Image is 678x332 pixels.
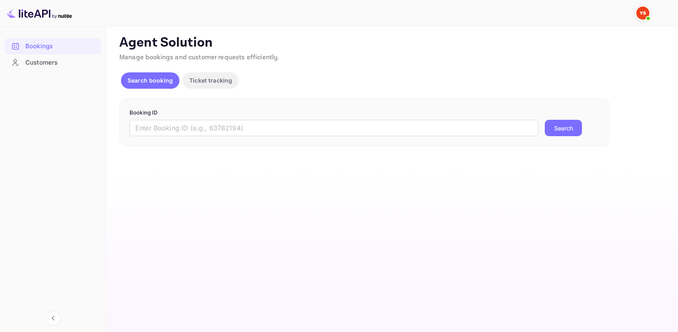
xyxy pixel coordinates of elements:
[7,7,72,20] img: LiteAPI logo
[130,109,600,117] p: Booking ID
[46,311,60,325] button: Collapse navigation
[5,55,101,70] a: Customers
[189,76,232,85] p: Ticket tracking
[5,38,101,54] a: Bookings
[636,7,649,20] img: Yandex Support
[119,53,280,62] span: Manage bookings and customer requests efficiently.
[25,58,97,67] div: Customers
[128,76,173,85] p: Search booking
[130,120,538,136] input: Enter Booking ID (e.g., 63782194)
[119,35,663,51] p: Agent Solution
[5,55,101,71] div: Customers
[25,42,97,51] div: Bookings
[545,120,582,136] button: Search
